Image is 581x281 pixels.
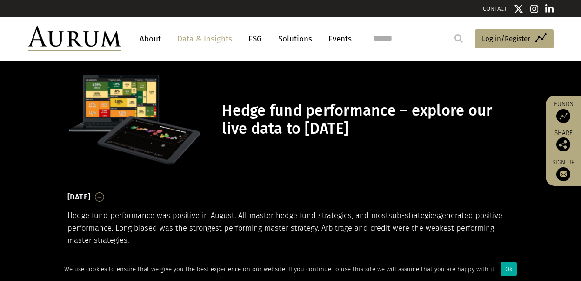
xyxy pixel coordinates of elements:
div: Share [550,130,576,151]
div: Ok [501,262,517,276]
h1: Hedge fund performance – explore our live data to [DATE] [222,102,511,138]
a: Events [324,30,352,48]
img: Instagram icon [530,4,539,14]
img: Linkedin icon [545,4,554,14]
a: Log in/Register [475,29,554,49]
a: About [135,30,166,48]
a: CONTACT [483,5,507,12]
input: Submit [449,29,468,48]
h3: [DATE] [67,190,91,204]
a: ESG [244,30,267,48]
a: Funds [550,100,576,123]
a: Data & Insights [173,30,237,48]
img: Aurum [28,26,121,51]
p: Hedge fund performance was positive in August. All master hedge fund strategies, and most generat... [67,210,514,247]
span: sub-strategies [388,211,438,220]
img: Sign up to our newsletter [556,167,570,181]
a: Sign up [550,158,576,181]
span: Log in/Register [482,33,530,44]
a: Solutions [274,30,317,48]
img: Share this post [556,137,570,151]
img: Access Funds [556,109,570,123]
img: Twitter icon [514,4,523,14]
